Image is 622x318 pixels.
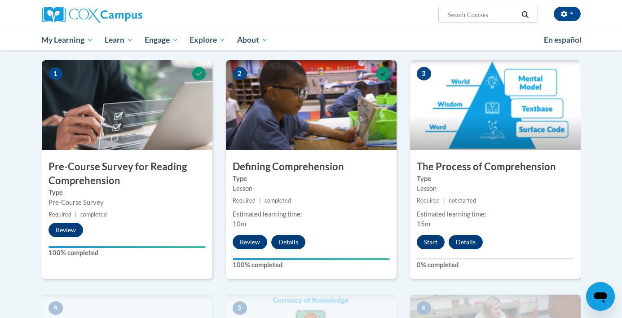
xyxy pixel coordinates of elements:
[226,160,397,174] h3: Defining Comprehension
[554,7,581,21] button: Account Settings
[417,220,430,228] span: 15m
[446,9,518,20] input: Search Courses
[538,31,587,49] a: En español
[145,35,178,45] span: Engage
[49,211,71,218] span: Required
[190,35,225,45] span: Explore
[265,197,291,204] span: completed
[99,30,139,50] a: Learn
[233,220,246,228] span: 10m
[259,197,261,204] span: |
[417,209,574,219] div: Estimated learning time:
[233,174,390,184] label: Type
[184,30,231,50] a: Explore
[36,30,99,50] a: My Learning
[233,235,267,249] button: Review
[42,60,212,150] img: Course Image
[417,174,574,184] label: Type
[49,188,206,198] label: Type
[139,30,184,50] a: Engage
[42,7,142,23] img: Cox Campus
[410,160,581,174] h3: The Process of Comprehension
[49,67,63,80] span: 1
[105,35,133,45] span: Learn
[518,9,532,20] button: Search
[417,301,431,315] span: 6
[586,282,615,311] iframe: Button to launch messaging window
[271,235,305,249] button: Details
[544,35,582,44] span: En español
[233,184,390,194] div: Lesson
[410,60,581,150] img: Course Image
[75,211,77,218] span: |
[49,198,206,208] div: Pre-Course Survey
[28,30,594,50] div: Main menu
[237,35,268,45] span: About
[417,235,445,249] button: Start
[49,246,206,248] div: Your progress
[233,209,390,219] div: Estimated learning time:
[443,197,445,204] span: |
[226,60,397,150] img: Course Image
[417,184,574,194] div: Lesson
[233,258,390,260] div: Your progress
[417,260,574,270] label: 0% completed
[42,7,212,23] a: Cox Campus
[417,197,440,204] span: Required
[231,30,274,50] a: About
[233,301,247,315] span: 5
[233,260,390,270] label: 100% completed
[41,35,93,45] span: My Learning
[49,248,206,258] label: 100% completed
[49,301,63,315] span: 4
[417,67,431,80] span: 3
[449,197,476,204] span: not started
[80,211,107,218] span: completed
[49,223,83,237] button: Review
[449,235,483,249] button: Details
[42,160,212,188] h3: Pre-Course Survey for Reading Comprehension
[233,197,256,204] span: Required
[233,67,247,80] span: 2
